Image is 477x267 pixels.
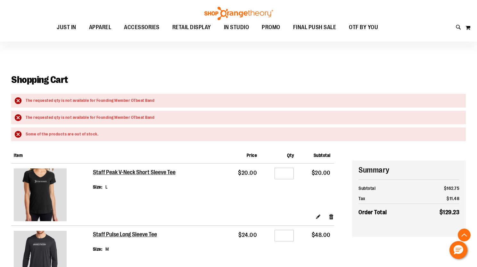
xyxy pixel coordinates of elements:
span: JUST IN [57,20,76,35]
a: Staff Peak V-Neck Short Sleeve Tee [14,168,90,223]
img: Shop Orangetheory [203,7,274,20]
span: Subtotal [314,153,331,158]
dd: L [105,184,108,190]
span: $24.00 [238,232,257,238]
button: Back To Top [458,229,471,241]
div: The requested qty is not available for Founding Member OTbeat Band [26,98,459,104]
span: $162.75 [444,186,460,191]
div: The requested qty is not available for Founding Member OTbeat Band [26,115,459,121]
a: PROMO [255,20,287,35]
span: Shopping Cart [11,74,68,85]
a: APPAREL [83,20,118,35]
span: $20.00 [312,170,331,176]
dt: Size [93,246,103,252]
a: Staff Peak V-Neck Short Sleeve Tee [93,169,177,176]
a: IN STUDIO [218,20,256,35]
img: Staff Peak V-Neck Short Sleeve Tee [14,168,67,221]
h2: Summary [358,165,459,175]
a: Staff Pulse Long Sleeve Tee [93,231,158,238]
span: IN STUDIO [224,20,249,35]
span: PROMO [262,20,280,35]
a: RETAIL DISPLAY [166,20,218,35]
span: FINAL PUSH SALE [293,20,336,35]
button: Hello, have a question? Let’s chat. [449,241,467,259]
dd: M [105,246,109,252]
dt: Size [93,184,103,190]
a: Remove item [329,213,334,220]
span: Item [14,153,23,158]
span: APPAREL [89,20,111,35]
a: ACCESSORIES [118,20,166,35]
span: RETAIL DISPLAY [172,20,211,35]
a: OTF BY YOU [342,20,384,35]
strong: Order Total [358,207,387,217]
th: Tax [358,193,420,204]
span: $48.00 [312,232,331,238]
span: OTF BY YOU [349,20,378,35]
span: Price [247,153,257,158]
span: $129.23 [440,209,460,215]
span: $20.00 [238,170,257,176]
a: JUST IN [50,20,83,35]
span: Qty [287,153,294,158]
th: Subtotal [358,183,420,193]
span: $11.48 [447,196,459,201]
a: FINAL PUSH SALE [287,20,343,35]
span: ACCESSORIES [124,20,160,35]
div: Some of the products are out of stock. [26,131,459,137]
